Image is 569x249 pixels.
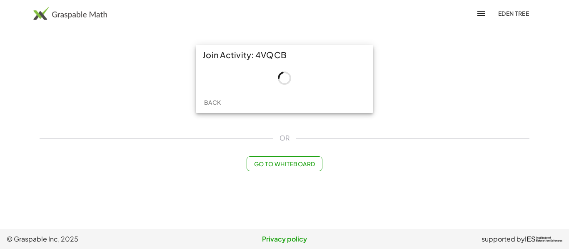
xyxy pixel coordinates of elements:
button: Eden Tree [491,6,536,21]
a: Privacy policy [192,234,377,244]
div: Join Activity: 4VQCB [196,45,373,65]
span: Go to Whiteboard [254,160,315,168]
span: Back [204,99,221,106]
button: Back [199,95,226,110]
span: supported by [482,234,525,244]
span: Eden Tree [498,10,529,17]
button: Go to Whiteboard [247,156,322,171]
span: IES [525,235,536,243]
span: Institute of Education Sciences [536,237,562,242]
a: IESInstitute ofEducation Sciences [525,234,562,244]
span: OR [280,133,289,143]
span: © Graspable Inc, 2025 [7,234,192,244]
